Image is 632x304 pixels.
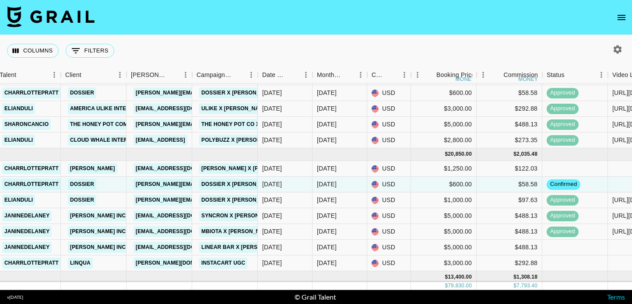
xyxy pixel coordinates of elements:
[262,66,287,84] div: Date Created
[448,273,472,281] div: 13,400.00
[179,68,192,81] button: Menu
[448,150,472,158] div: 20,850.00
[133,87,276,98] a: [PERSON_NAME][EMAIL_ADDRESS][DOMAIN_NAME]
[477,101,542,117] div: $292.88
[477,161,542,177] div: $122.03
[411,85,477,101] div: $600.00
[16,69,28,81] button: Sort
[367,85,411,101] div: USD
[199,103,330,114] a: Ulike x [PERSON_NAME] and [PERSON_NAME]
[2,179,61,190] a: charrlottepratt
[133,163,232,174] a: [EMAIL_ADDRESS][DOMAIN_NAME]
[2,242,52,253] a: janinedelaney
[411,208,477,224] div: $5,000.00
[61,66,126,84] div: Client
[317,180,337,189] div: Aug '25
[372,66,386,84] div: Currency
[197,66,232,84] div: Campaign (Type)
[477,133,542,148] div: $273.35
[317,88,337,97] div: Jul '25
[411,224,477,240] div: $5,000.00
[317,227,337,236] div: Aug '25
[367,133,411,148] div: USD
[448,282,472,290] div: 79,830.00
[354,68,367,81] button: Menu
[232,69,245,81] button: Sort
[133,226,232,237] a: [EMAIL_ADDRESS][DOMAIN_NAME]
[262,243,282,252] div: 7/16/2025
[477,255,542,271] div: $292.88
[367,177,411,192] div: USD
[411,255,477,271] div: $3,000.00
[68,242,130,253] a: [PERSON_NAME] Inc.
[547,212,579,220] span: approved
[547,105,579,113] span: approved
[133,135,187,146] a: [EMAIL_ADDRESS]
[199,135,343,146] a: PolyBuzz x [PERSON_NAME] and [PERSON_NAME]
[312,66,367,84] div: Month Due
[547,136,579,144] span: approved
[411,177,477,192] div: $600.00
[367,224,411,240] div: USD
[477,240,542,255] div: $488.13
[542,66,608,84] div: Status
[68,210,130,221] a: [PERSON_NAME] Inc.
[133,195,276,206] a: [PERSON_NAME][EMAIL_ADDRESS][DOMAIN_NAME]
[81,69,94,81] button: Sort
[607,293,625,301] a: Terms
[477,208,542,224] div: $488.13
[262,196,282,204] div: 7/8/2025
[503,66,538,84] div: Commission
[199,226,276,237] a: MBiota x [PERSON_NAME]
[367,240,411,255] div: USD
[317,136,337,144] div: Jul '25
[199,163,300,174] a: [PERSON_NAME] x [PERSON_NAME]
[2,163,61,174] a: charrlottepratt
[133,258,365,269] a: [PERSON_NAME][DOMAIN_NAME][EMAIL_ADDRESS][PERSON_NAME][DOMAIN_NAME]
[262,88,282,97] div: 6/14/2025
[445,273,448,281] div: $
[167,69,179,81] button: Sort
[295,293,336,301] div: © Grail Talent
[48,68,61,81] button: Menu
[262,227,282,236] div: 7/16/2025
[199,210,282,221] a: Syncron x [PERSON_NAME]
[367,101,411,117] div: USD
[456,77,475,82] div: money
[595,68,608,81] button: Menu
[491,69,503,81] button: Sort
[516,273,537,281] div: 1,308.18
[398,68,411,81] button: Menu
[547,66,565,84] div: Status
[299,68,312,81] button: Menu
[445,150,448,158] div: $
[513,273,516,281] div: $
[317,66,342,84] div: Month Due
[68,87,96,98] a: Dossier
[317,211,337,220] div: Aug '25
[367,66,411,84] div: Currency
[516,282,537,290] div: 7,793.40
[565,69,577,81] button: Sort
[477,68,490,81] button: Menu
[7,44,59,58] button: Select columns
[445,282,448,290] div: $
[2,135,35,146] a: elianduli
[2,226,52,237] a: janinedelaney
[411,161,477,177] div: $1,250.00
[424,69,436,81] button: Sort
[477,85,542,101] div: $58.58
[199,179,279,190] a: Dossier x [PERSON_NAME]
[477,117,542,133] div: $488.13
[199,119,308,130] a: The Honey Pot Co x [PERSON_NAME]
[411,240,477,255] div: $5,000.00
[386,69,398,81] button: Sort
[2,210,52,221] a: janinedelaney
[262,136,282,144] div: 7/7/2025
[477,224,542,240] div: $488.13
[367,192,411,208] div: USD
[68,258,93,269] a: Linqua
[516,150,537,158] div: 2,035.48
[262,164,282,173] div: 7/2/2025
[68,135,200,146] a: Cloud Whale Interactive Technology LLC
